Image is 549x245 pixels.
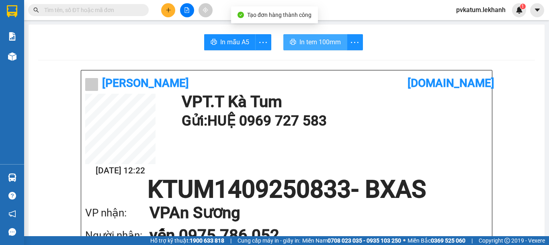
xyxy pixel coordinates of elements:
span: file-add [184,7,190,13]
h1: Gửi: HUỆ 0969 727 583 [182,110,484,132]
strong: 0369 525 060 [431,237,465,244]
img: warehouse-icon [8,52,16,61]
span: ⚪️ [403,239,406,242]
button: caret-down [530,3,544,17]
h2: [DATE] 12:22 [85,164,156,177]
span: Tạo đơn hàng thành công [247,12,311,18]
span: | [471,236,473,245]
sup: 1 [520,4,526,9]
button: printerIn tem 100mm [283,34,347,50]
div: VP nhận: [85,205,150,221]
h1: KTUM1409250833 - BXAS [85,177,488,202]
button: more [255,34,271,50]
h1: VP T.T Kà Tum [182,94,484,110]
span: Cung cấp máy in - giấy in: [238,236,300,245]
span: In mẫu A5 [220,37,249,47]
b: [PERSON_NAME] [102,76,189,90]
span: pvkatum.lekhanh [450,5,512,15]
span: In tem 100mm [299,37,341,47]
span: more [347,37,363,47]
span: more [256,37,271,47]
span: check-circle [238,12,244,18]
b: [DOMAIN_NAME] [408,76,494,90]
span: Miền Nam [302,236,401,245]
img: solution-icon [8,32,16,41]
input: Tìm tên, số ĐT hoặc mã đơn [44,6,139,14]
button: more [347,34,363,50]
img: icon-new-feature [516,6,523,14]
button: file-add [180,3,194,17]
img: logo-vxr [7,5,17,17]
span: 1 [521,4,524,9]
span: copyright [504,238,510,243]
strong: 1900 633 818 [190,237,224,244]
span: | [230,236,231,245]
span: question-circle [8,192,16,200]
strong: 0708 023 035 - 0935 103 250 [328,237,401,244]
button: plus [161,3,175,17]
button: aim [199,3,213,17]
span: message [8,228,16,236]
span: Miền Bắc [408,236,465,245]
span: notification [8,210,16,218]
h1: VP An Sương [150,202,472,224]
span: printer [290,39,296,46]
span: Hỗ trợ kỹ thuật: [150,236,224,245]
span: aim [203,7,208,13]
button: printerIn mẫu A5 [204,34,256,50]
span: caret-down [534,6,541,14]
span: search [33,7,39,13]
span: plus [166,7,171,13]
div: Người nhận: [85,227,150,244]
img: warehouse-icon [8,173,16,182]
span: printer [211,39,217,46]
